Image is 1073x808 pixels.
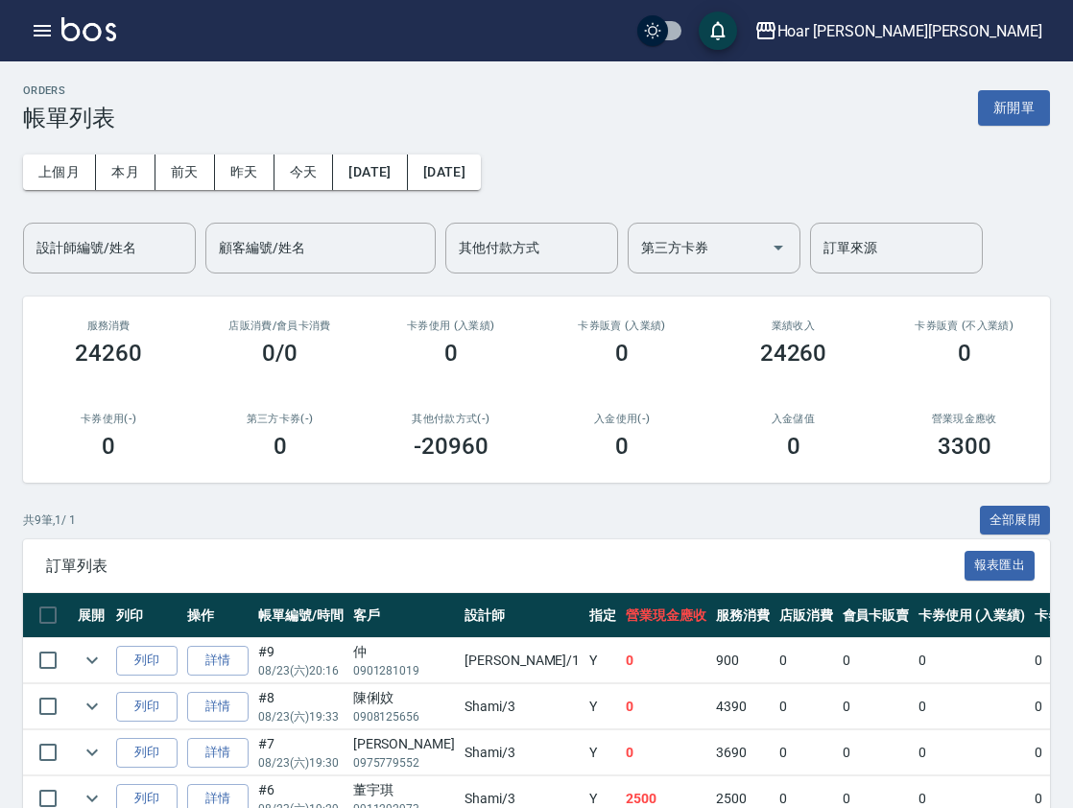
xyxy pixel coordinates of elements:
h2: 入金儲值 [730,413,855,425]
th: 設計師 [460,593,584,638]
button: 報表匯出 [965,551,1036,581]
td: Y [584,730,621,775]
h3: 服務消費 [46,320,171,332]
a: 詳情 [187,646,249,676]
button: 列印 [116,646,178,676]
div: 陳俐妏 [353,688,455,708]
a: 新開單 [978,98,1050,116]
button: 前天 [155,154,215,190]
h3: 0 [102,433,115,460]
th: 帳單編號/時間 [253,593,348,638]
td: [PERSON_NAME] /1 [460,638,584,683]
button: 列印 [116,738,178,768]
h3: 24260 [760,340,827,367]
h2: 入金使用(-) [560,413,684,425]
td: Shami /3 [460,730,584,775]
h2: 營業現金應收 [902,413,1027,425]
td: 0 [838,730,915,775]
th: 營業現金應收 [621,593,711,638]
button: 今天 [274,154,334,190]
th: 指定 [584,593,621,638]
td: Y [584,638,621,683]
h3: 3300 [938,433,991,460]
h3: 0/0 [262,340,298,367]
td: 0 [914,684,1030,729]
td: #7 [253,730,348,775]
th: 會員卡販賣 [838,593,915,638]
h3: 0 [958,340,971,367]
h2: ORDERS [23,84,115,97]
th: 卡券使用 (入業績) [914,593,1030,638]
h3: 0 [615,340,629,367]
button: 新開單 [978,90,1050,126]
p: 0901281019 [353,662,455,679]
td: 0 [838,638,915,683]
h2: 業績收入 [730,320,855,332]
button: expand row [78,692,107,721]
button: 本月 [96,154,155,190]
h2: 卡券販賣 (不入業績) [902,320,1027,332]
td: 900 [711,638,775,683]
button: Open [763,232,794,263]
p: 08/23 (六) 20:16 [258,662,344,679]
td: 0 [621,684,711,729]
button: 列印 [116,692,178,722]
p: 共 9 筆, 1 / 1 [23,511,76,529]
h3: 0 [615,433,629,460]
td: 0 [775,684,838,729]
th: 展開 [73,593,111,638]
td: 0 [621,638,711,683]
h2: 第三方卡券(-) [217,413,342,425]
td: 0 [775,638,838,683]
h2: 店販消費 /會員卡消費 [217,320,342,332]
h2: 卡券販賣 (入業績) [560,320,684,332]
th: 客戶 [348,593,460,638]
td: Shami /3 [460,684,584,729]
th: 店販消費 [775,593,838,638]
td: 0 [914,638,1030,683]
button: Hoar [PERSON_NAME][PERSON_NAME] [747,12,1050,51]
button: [DATE] [333,154,407,190]
div: 董宇琪 [353,780,455,800]
p: 08/23 (六) 19:33 [258,708,344,725]
h2: 卡券使用 (入業績) [389,320,513,332]
td: 4390 [711,684,775,729]
h3: 帳單列表 [23,105,115,131]
div: 仲 [353,642,455,662]
td: 3690 [711,730,775,775]
td: #8 [253,684,348,729]
td: Y [584,684,621,729]
img: Logo [61,17,116,41]
h3: 0 [274,433,287,460]
td: 0 [621,730,711,775]
td: 0 [914,730,1030,775]
td: #9 [253,638,348,683]
h3: 24260 [75,340,142,367]
button: expand row [78,738,107,767]
h3: 0 [444,340,458,367]
button: 全部展開 [980,506,1051,535]
button: expand row [78,646,107,675]
h2: 卡券使用(-) [46,413,171,425]
div: [PERSON_NAME] [353,734,455,754]
h3: 0 [787,433,800,460]
h3: -20960 [414,433,489,460]
td: 0 [775,730,838,775]
button: 上個月 [23,154,96,190]
p: 08/23 (六) 19:30 [258,754,344,772]
a: 報表匯出 [965,556,1036,574]
p: 0908125656 [353,708,455,725]
th: 列印 [111,593,182,638]
p: 0975779552 [353,754,455,772]
div: Hoar [PERSON_NAME][PERSON_NAME] [777,19,1042,43]
button: [DATE] [408,154,481,190]
a: 詳情 [187,738,249,768]
th: 操作 [182,593,253,638]
td: 0 [838,684,915,729]
th: 服務消費 [711,593,775,638]
button: 昨天 [215,154,274,190]
span: 訂單列表 [46,557,965,576]
h2: 其他付款方式(-) [389,413,513,425]
button: save [699,12,737,50]
a: 詳情 [187,692,249,722]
